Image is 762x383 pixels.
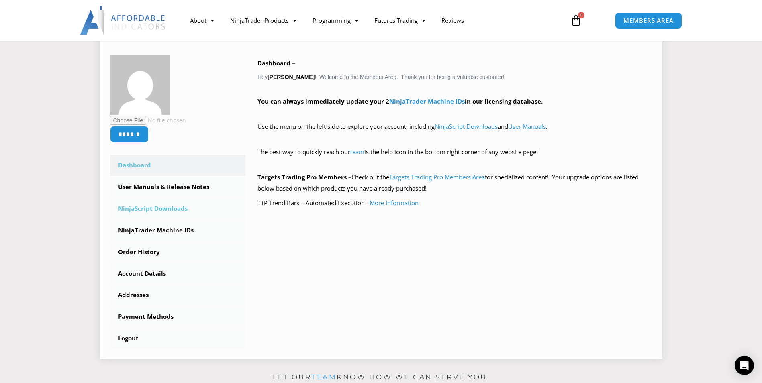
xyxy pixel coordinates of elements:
[578,12,584,18] span: 0
[389,97,465,105] a: NinjaTrader Machine IDs
[257,172,652,194] p: Check out the for specialized content! Your upgrade options are listed below based on which produ...
[110,155,246,176] a: Dashboard
[80,6,166,35] img: LogoAI | Affordable Indicators – NinjaTrader
[110,155,246,349] nav: Account pages
[110,198,246,219] a: NinjaScript Downloads
[182,11,561,30] nav: Menu
[222,11,304,30] a: NinjaTrader Products
[110,177,246,198] a: User Manuals & Release Notes
[311,373,337,381] a: team
[257,58,652,208] div: Hey ! Welcome to the Members Area. Thank you for being a valuable customer!
[110,220,246,241] a: NinjaTrader Machine IDs
[615,12,682,29] a: MEMBERS AREA
[433,11,472,30] a: Reviews
[257,97,543,105] strong: You can always immediately update your 2 in our licensing database.
[182,11,222,30] a: About
[508,122,546,130] a: User Manuals
[304,11,366,30] a: Programming
[110,55,170,115] img: 9ba2a8183033a85dad2f43360b102f33450b80c551d55c99935d2eb4276e17f3
[110,242,246,263] a: Order History
[735,356,754,375] div: Open Intercom Messenger
[257,198,652,209] p: TTP Trend Bars – Automated Execution –
[110,263,246,284] a: Account Details
[110,285,246,306] a: Addresses
[257,121,652,144] p: Use the menu on the left side to explore your account, including and .
[350,148,364,156] a: team
[623,18,674,24] span: MEMBERS AREA
[558,9,594,32] a: 0
[110,328,246,349] a: Logout
[389,173,485,181] a: Targets Trading Pro Members Area
[257,147,652,169] p: The best way to quickly reach our is the help icon in the bottom right corner of any website page!
[257,59,295,67] b: Dashboard –
[366,11,433,30] a: Futures Trading
[257,173,351,181] strong: Targets Trading Pro Members –
[370,199,419,207] a: More Information
[110,306,246,327] a: Payment Methods
[268,74,315,80] strong: [PERSON_NAME]
[435,122,498,130] a: NinjaScript Downloads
